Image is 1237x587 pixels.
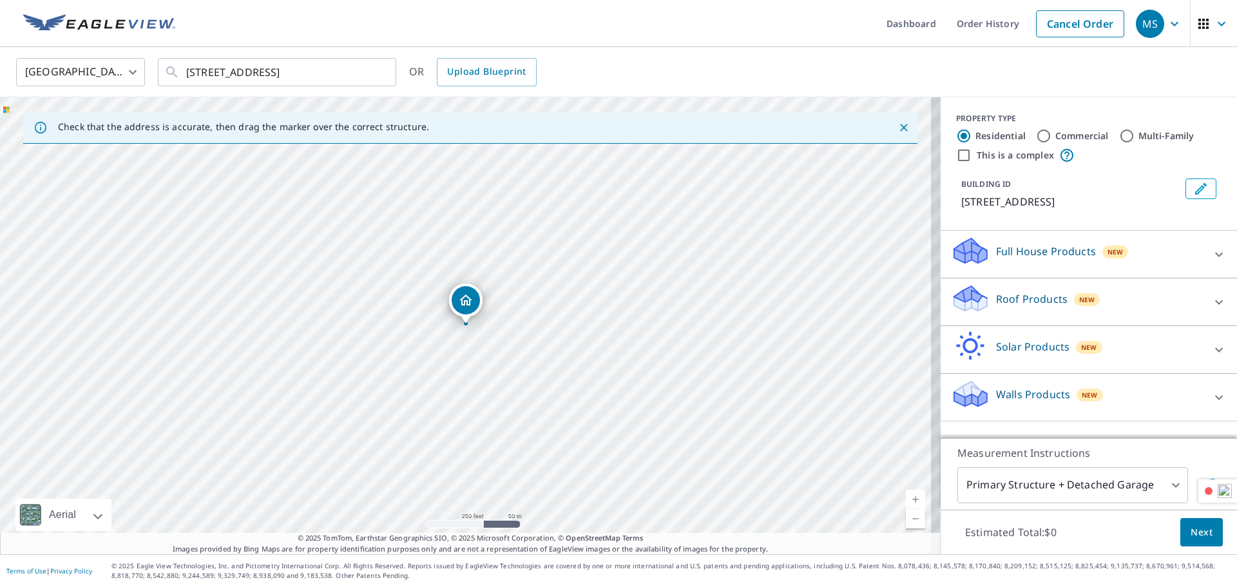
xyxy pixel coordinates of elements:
div: MS [1136,10,1164,38]
span: New [1108,247,1124,257]
div: [GEOGRAPHIC_DATA] [16,54,145,90]
p: [STREET_ADDRESS] [961,194,1180,209]
div: Solar ProductsNew [951,331,1227,368]
a: Current Level 17, Zoom In [906,490,925,509]
img: EV Logo [23,14,175,34]
a: OpenStreetMap [566,533,620,543]
p: Measurement Instructions [957,445,1220,461]
p: Roof Products [996,291,1068,307]
p: Solar Products [996,339,1069,354]
button: Next [1180,518,1223,547]
a: Privacy Policy [50,566,92,575]
label: This is a complex [977,149,1054,162]
span: Next [1191,524,1213,541]
div: Walls ProductsNew [951,379,1227,416]
label: Residential [975,130,1026,142]
span: New [1081,342,1097,352]
div: Primary Structure + Detached Garage [957,467,1188,503]
span: © 2025 TomTom, Earthstar Geographics SIO, © 2025 Microsoft Corporation, © [298,533,644,544]
p: © 2025 Eagle View Technologies, Inc. and Pictometry International Corp. All Rights Reserved. Repo... [111,561,1231,581]
div: Full House ProductsNew [951,236,1227,273]
button: Close [896,119,912,136]
a: Cancel Order [1036,10,1124,37]
span: Upload Blueprint [447,64,526,80]
a: Current Level 17, Zoom Out [906,509,925,528]
p: BUILDING ID [961,178,1011,189]
div: Dropped pin, building 1, Residential property, 707 W Main St Madison, WI 53715 [449,284,483,323]
input: Search by address or latitude-longitude [186,54,370,90]
p: Full House Products [996,244,1096,259]
span: Your report will include the primary structure and a detached garage if one exists. [1205,477,1220,493]
a: Terms of Use [6,566,46,575]
span: New [1079,294,1095,305]
a: Terms [622,533,644,543]
div: Roof ProductsNew [951,284,1227,320]
label: Multi-Family [1138,130,1194,142]
p: Check that the address is accurate, then drag the marker over the correct structure. [58,121,429,133]
span: New [1082,390,1098,400]
p: | [6,567,92,575]
div: OR [409,58,537,86]
a: Upload Blueprint [437,58,536,86]
p: Walls Products [996,387,1070,402]
div: Aerial [45,499,80,531]
label: Commercial [1055,130,1109,142]
p: Estimated Total: $0 [955,518,1067,546]
div: Aerial [15,499,111,531]
button: Edit building 1 [1185,178,1216,199]
div: PROPERTY TYPE [956,113,1222,124]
